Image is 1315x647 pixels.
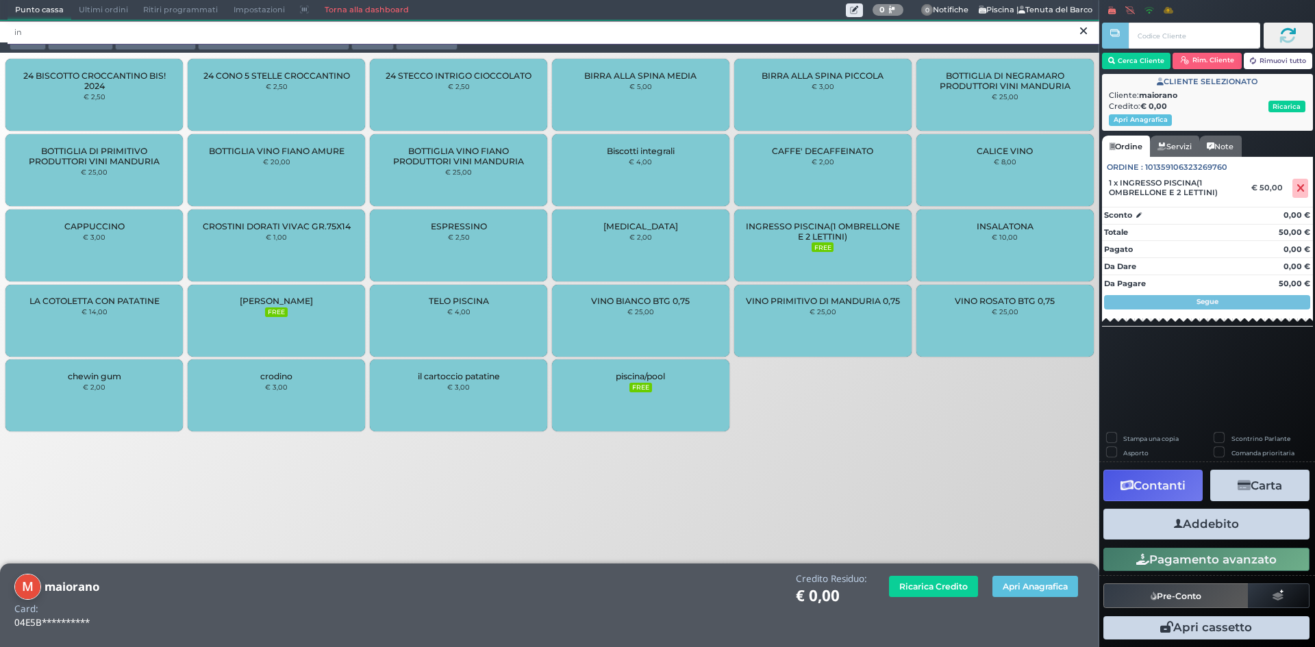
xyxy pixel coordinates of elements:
span: Punto cassa [8,1,71,20]
span: BOTTIGLIA DI PRIMITIVO PRODUTTORI VINI MANDURIA [17,146,171,166]
small: € 25,00 [992,92,1018,101]
span: Impostazioni [226,1,292,20]
button: Pagamento avanzato [1103,548,1310,571]
small: FREE [629,383,651,392]
span: Biscotti integrali [607,146,675,156]
span: il cartoccio patatine [418,371,500,381]
span: 24 CONO 5 STELLE CROCCANTINO [203,71,350,81]
small: € 10,00 [992,233,1018,241]
small: FREE [265,307,287,317]
span: Ultimi ordini [71,1,136,20]
span: INSALATONA [977,221,1034,231]
strong: 0,00 € [1283,262,1310,271]
span: 24 BISCOTTO CROCCANTINO BIS! 2024 [17,71,171,91]
small: € 25,00 [627,307,654,316]
div: Credito: [1109,101,1305,112]
small: € 2,00 [812,157,834,166]
small: € 2,50 [84,92,105,101]
small: € 2,50 [448,82,470,90]
h1: € 0,00 [796,587,867,605]
small: € 3,00 [83,233,105,241]
small: € 20,00 [263,157,290,166]
label: Asporto [1123,448,1149,457]
small: € 1,00 [266,233,287,241]
input: Codice Cliente [1129,23,1260,49]
span: CLIENTE SELEZIONATO [1157,76,1257,88]
span: BOTTIGLIA DI NEGRAMARO PRODUTTORI VINI MANDURIA [927,71,1081,91]
small: € 3,00 [812,82,834,90]
strong: Pagato [1104,244,1133,254]
span: CAPPUCCINO [64,221,125,231]
button: Cerca Cliente [1102,53,1171,69]
small: € 2,00 [83,383,105,391]
span: CALICE VINO [977,146,1033,156]
span: VINO PRIMITIVO DI MANDURIA 0,75 [746,296,900,306]
span: 1 x INGRESSO PISCINA(1 OMBRELLONE E 2 LETTINI) [1109,178,1242,197]
span: BIRRA ALLA SPINA MEDIA [584,71,697,81]
b: maiorano [45,579,99,594]
small: € 4,00 [447,307,471,316]
button: Rim. Cliente [1173,53,1242,69]
strong: Totale [1104,227,1128,237]
small: € 2,00 [629,233,652,241]
strong: € 0,00 [1140,101,1167,111]
button: Apri Anagrafica [1109,114,1172,126]
span: Ritiri programmati [136,1,225,20]
span: LA COTOLETTA CON PATATINE [29,296,160,306]
small: € 8,00 [994,157,1016,166]
button: Ricarica Credito [889,576,978,597]
button: Ricarica [1268,101,1305,112]
img: maiorano [14,574,41,600]
span: Ordine : [1107,162,1143,173]
small: FREE [812,242,834,252]
label: Stampa una copia [1123,434,1179,443]
div: Cliente: [1109,90,1305,101]
small: € 2,50 [266,82,288,90]
span: 101359106323269760 [1145,162,1227,173]
span: BOTTIGLIA VINO FIANO PRODUTTORI VINI MANDURIA [381,146,536,166]
span: ESPRESSINO [431,221,487,231]
button: Pre-Conto [1103,583,1249,608]
button: Apri cassetto [1103,616,1310,639]
small: € 3,00 [265,383,288,391]
button: Contanti [1103,470,1203,500]
span: CAFFE' DECAFFEINATO [772,146,873,156]
button: Carta [1210,470,1310,500]
strong: Segue [1197,297,1218,306]
a: Ordine [1102,136,1150,157]
strong: 50,00 € [1279,227,1310,237]
strong: Sconto [1104,210,1132,221]
strong: Da Dare [1104,262,1136,271]
strong: 0,00 € [1283,244,1310,254]
strong: 50,00 € [1279,279,1310,288]
strong: 0,00 € [1283,210,1310,220]
h4: Credito Residuo: [796,574,867,584]
span: [MEDICAL_DATA] [603,221,678,231]
small: € 25,00 [81,168,108,176]
small: € 14,00 [82,307,108,316]
div: € 50,00 [1249,183,1290,192]
small: € 25,00 [445,168,472,176]
strong: Da Pagare [1104,279,1146,288]
a: Note [1199,136,1241,157]
label: Scontrino Parlante [1231,434,1290,443]
span: piscina/pool [616,371,665,381]
span: crodino [260,371,292,381]
small: € 2,50 [448,233,470,241]
h4: Card: [14,604,38,614]
span: TELO PISCINA [429,296,489,306]
a: Servizi [1150,136,1199,157]
b: maiorano [1139,90,1177,100]
span: chewin gum [68,371,121,381]
span: [PERSON_NAME] [240,296,313,306]
input: Ricerca articolo [8,21,1099,45]
small: € 3,00 [447,383,470,391]
span: BIRRA ALLA SPINA PICCOLA [762,71,884,81]
small: € 5,00 [629,82,652,90]
span: VINO BIANCO BTG 0,75 [591,296,690,306]
span: VINO ROSATO BTG 0,75 [955,296,1055,306]
a: Torna alla dashboard [316,1,416,20]
span: 24 STECCO INTRIGO CIOCCOLATO [386,71,531,81]
small: € 25,00 [810,307,836,316]
span: 0 [921,4,934,16]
